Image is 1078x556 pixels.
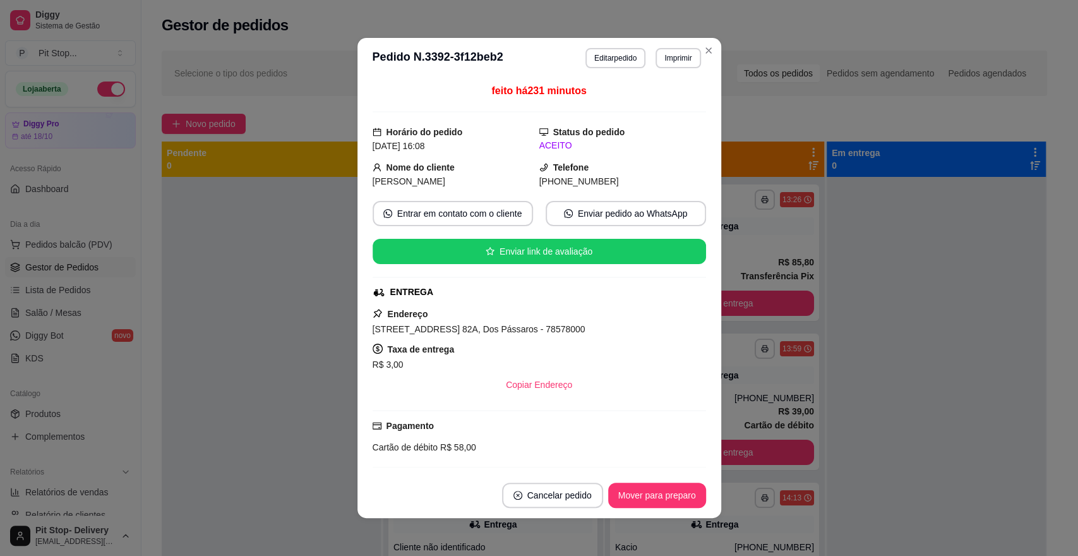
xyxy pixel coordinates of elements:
strong: Telefone [553,162,589,172]
span: R$ 3,00 [373,360,404,370]
button: Editarpedido [585,48,645,68]
button: Copiar Endereço [496,372,582,397]
div: ENTREGA [390,286,433,299]
button: whats-appEnviar pedido ao WhatsApp [546,201,706,226]
button: whats-appEntrar em contato com o cliente [373,201,533,226]
span: Cartão de débito [373,442,438,452]
span: calendar [373,128,381,136]
button: starEnviar link de avaliação [373,239,706,264]
span: phone [539,163,548,172]
button: Mover para preparo [608,483,706,508]
span: pushpin [373,308,383,318]
h3: Pedido N. 3392-3f12beb2 [373,48,503,68]
strong: Taxa de entrega [388,344,455,354]
span: feito há 231 minutos [491,85,586,96]
strong: Nome do cliente [386,162,455,172]
span: whats-app [564,209,573,218]
div: ACEITO [539,139,706,152]
strong: Status do pedido [553,127,625,137]
span: [DATE] 16:08 [373,141,425,151]
span: [PERSON_NAME] [373,176,445,186]
button: Close [698,40,719,61]
span: whats-app [383,209,392,218]
span: [PHONE_NUMBER] [539,176,619,186]
span: star [486,247,494,256]
span: credit-card [373,421,381,430]
span: desktop [539,128,548,136]
button: Imprimir [656,48,700,68]
strong: Horário do pedido [386,127,463,137]
span: user [373,163,381,172]
span: R$ 58,00 [438,442,476,452]
strong: Endereço [388,309,428,319]
strong: Pagamento [386,421,434,431]
span: close-circle [513,491,522,500]
button: close-circleCancelar pedido [502,483,603,508]
span: [STREET_ADDRESS] 82A, Dos Pássaros - 78578000 [373,324,585,334]
span: dollar [373,344,383,354]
